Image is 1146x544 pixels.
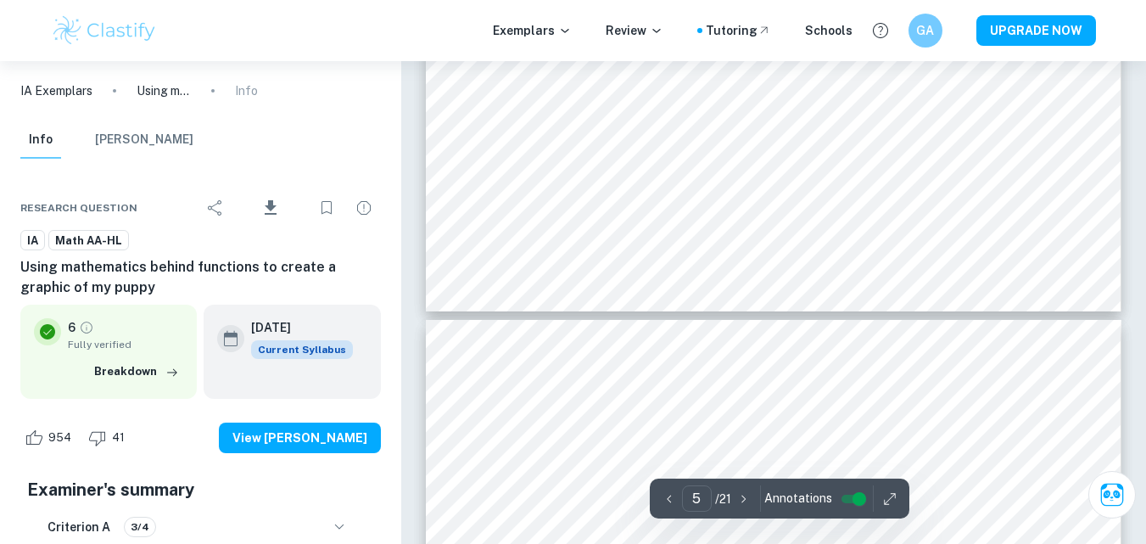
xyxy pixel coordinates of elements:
div: Dislike [84,424,134,451]
button: Help and Feedback [866,16,895,45]
p: Using mathematics behind functions to create a graphic of my puppy [137,81,191,100]
button: Info [20,121,61,159]
h6: GA [915,21,935,40]
button: Ask Clai [1088,471,1136,519]
div: Download [236,186,306,230]
div: This exemplar is based on the current syllabus. Feel free to refer to it for inspiration/ideas wh... [251,340,353,359]
a: Math AA-HL [48,230,129,251]
div: Like [20,424,81,451]
h5: Examiner's summary [27,477,374,502]
button: View [PERSON_NAME] [219,423,381,453]
div: Bookmark [310,191,344,225]
p: Info [235,81,258,100]
button: UPGRADE NOW [976,15,1096,46]
p: / 21 [715,490,731,508]
span: Annotations [764,490,832,508]
h6: Criterion A [48,518,110,536]
p: 6 [68,318,75,337]
a: IA Exemplars [20,81,92,100]
span: Research question [20,200,137,216]
a: IA [20,230,45,251]
a: Schools [805,21,853,40]
a: Tutoring [706,21,771,40]
button: Breakdown [90,359,183,384]
span: Fully verified [68,337,183,352]
a: Grade fully verified [79,320,94,335]
p: Exemplars [493,21,572,40]
span: Current Syllabus [251,340,353,359]
button: [PERSON_NAME] [95,121,193,159]
span: 3/4 [125,519,155,535]
div: Share [198,191,232,225]
h6: Using mathematics behind functions to create a graphic of my puppy [20,257,381,298]
img: Clastify logo [51,14,159,48]
div: Report issue [347,191,381,225]
h6: [DATE] [251,318,339,337]
span: 41 [103,429,134,446]
button: GA [908,14,942,48]
span: Math AA-HL [49,233,128,250]
p: Review [606,21,663,40]
span: 954 [39,429,81,446]
span: IA [21,233,44,250]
